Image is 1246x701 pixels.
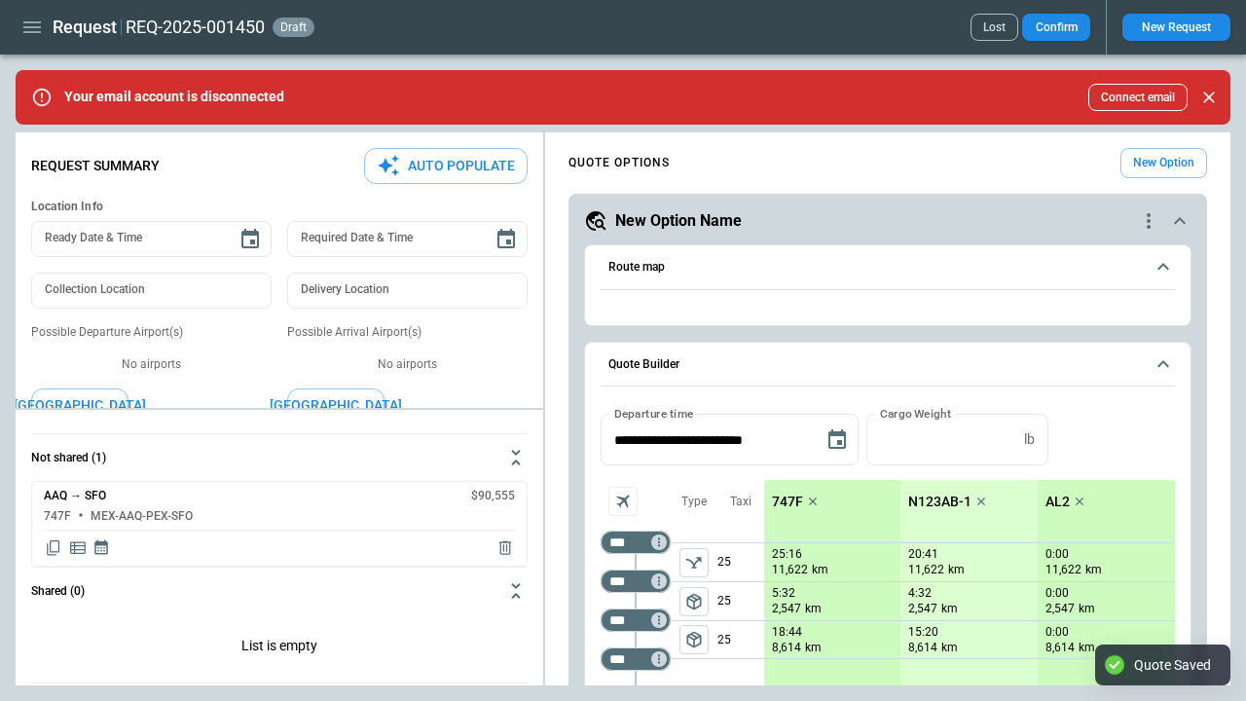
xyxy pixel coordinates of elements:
div: Not shared (1) [31,614,528,683]
p: km [805,601,822,617]
p: No airports [287,356,528,373]
button: left aligned [679,625,709,654]
span: Delete quote [495,538,515,558]
label: Cargo Weight [880,405,951,422]
div: Quote Saved [1134,656,1211,674]
button: Not shared (1) [31,434,528,481]
p: 18:44 [772,625,802,640]
h1: Request [53,16,117,39]
div: Too short [601,609,671,632]
button: Choose date, selected date is Aug 21, 2025 [818,421,857,460]
button: Lost [971,14,1018,41]
p: km [1085,562,1102,578]
p: km [941,640,958,656]
h6: 747F [44,510,71,523]
button: Choose date [231,220,270,259]
p: 25 [717,582,764,620]
span: Aircraft selection [608,487,638,516]
button: [GEOGRAPHIC_DATA] [31,388,128,423]
h4: QUOTE OPTIONS [568,159,670,167]
div: Not shared (1) [31,481,528,567]
p: 747F [772,494,803,510]
p: km [1079,640,1095,656]
h6: MEX-AAQ-PEX-SFO [91,510,193,523]
p: 4:32 [908,586,932,601]
span: Type of sector [679,548,709,577]
h2: REQ-2025-001450 [126,16,265,39]
button: Close [1195,84,1223,111]
p: 8,614 [772,640,801,656]
p: No airports [31,356,272,373]
button: Quote Builder [601,343,1175,387]
h6: Not shared (1) [31,452,106,464]
span: package_2 [684,592,704,611]
label: Departure time [614,405,694,422]
h6: Quote Builder [608,358,679,371]
p: 25:16 [772,547,802,562]
p: Possible Departure Airport(s) [31,324,272,341]
p: km [812,562,828,578]
h5: New Option Name [615,210,742,232]
p: km [948,562,965,578]
h6: Route map [608,261,665,274]
button: left aligned [679,548,709,577]
p: 11,622 [1045,562,1081,578]
p: 8,614 [908,640,937,656]
div: dismiss [1195,76,1223,119]
p: AL2 [1045,494,1070,510]
div: quote-option-actions [1137,209,1160,233]
p: lb [1024,431,1035,448]
p: 25 [717,543,764,581]
button: New Option Namequote-option-actions [584,209,1191,233]
p: 25 [717,621,764,658]
p: Possible Arrival Airport(s) [287,324,528,341]
p: 0:00 [1045,586,1069,601]
span: Display detailed quote content [68,538,88,558]
p: 0:00 [1045,547,1069,562]
button: Confirm [1022,14,1090,41]
button: New Request [1122,14,1230,41]
p: 2,547 [908,601,937,617]
span: draft [276,20,311,34]
button: Shared (0) [31,568,528,614]
p: 20:41 [908,547,938,562]
h6: $90,555 [471,490,515,502]
button: Auto Populate [364,148,528,184]
span: Copy quote content [44,538,63,558]
span: package_2 [684,630,704,649]
p: 11,622 [908,562,944,578]
p: km [1079,601,1095,617]
p: Request Summary [31,158,160,174]
button: [GEOGRAPHIC_DATA] [287,388,385,423]
span: Type of sector [679,625,709,654]
p: 8,614 [1045,640,1075,656]
button: Route map [601,245,1175,290]
h6: AAQ → SFO [44,490,106,502]
p: List is empty [31,614,528,683]
h6: Location Info [31,200,528,214]
p: km [805,640,822,656]
div: Too short [601,531,671,554]
p: Taxi [730,494,751,510]
p: 15:20 [908,625,938,640]
p: 2,547 [1045,601,1075,617]
p: 2,547 [772,601,801,617]
div: Too short [601,647,671,671]
button: left aligned [679,587,709,616]
div: Too short [601,570,671,593]
button: New Option [1120,148,1207,178]
p: Your email account is disconnected [64,89,284,105]
span: Display quote schedule [92,538,110,558]
h6: Shared (0) [31,585,85,598]
button: Connect email [1088,84,1188,111]
p: 5:32 [772,586,795,601]
p: 0:00 [1045,625,1069,640]
p: 11,622 [772,562,808,578]
button: Choose date [487,220,526,259]
span: Type of sector [679,587,709,616]
p: Type [681,494,707,510]
p: km [941,601,958,617]
p: N123AB-1 [908,494,971,510]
